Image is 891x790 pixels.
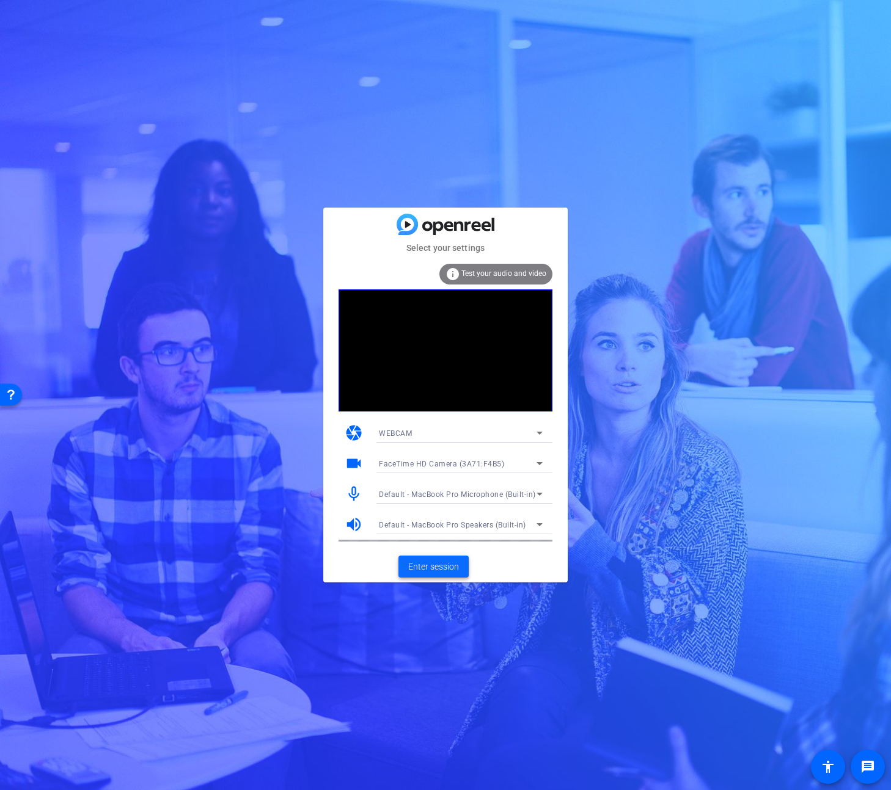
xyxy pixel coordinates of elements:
button: Enter session [398,556,469,578]
span: Default - MacBook Pro Microphone (Built-in) [379,490,536,499]
mat-icon: volume_up [345,515,363,534]
mat-icon: videocam [345,454,363,473]
span: Enter session [408,560,459,573]
mat-icon: camera [345,424,363,442]
img: blue-gradient.svg [397,214,494,235]
span: WEBCAM [379,429,412,438]
mat-icon: message [860,759,875,774]
span: Default - MacBook Pro Speakers (Built-in) [379,521,526,529]
mat-icon: mic_none [345,485,363,503]
span: FaceTime HD Camera (3A71:F4B5) [379,460,504,468]
span: Test your audio and video [461,269,546,278]
mat-icon: accessibility [821,759,835,774]
mat-card-subtitle: Select your settings [323,241,568,255]
mat-icon: info [446,267,460,281]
